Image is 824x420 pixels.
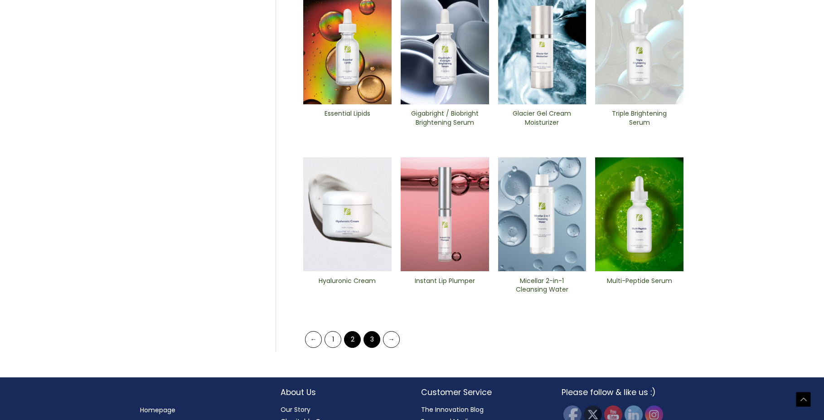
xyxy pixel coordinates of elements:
a: Page 3 [364,331,380,348]
a: Multi-Peptide Serum [603,277,676,297]
h2: Gigabright / Biobright Brightening Serum​ [408,109,481,127]
img: Micellar 2-in-1 Cleansing Water [498,157,586,272]
a: Our Story [281,405,310,414]
a: ← [305,331,322,348]
h2: Multi-Peptide Serum [603,277,676,294]
h2: About Us [281,386,403,398]
h2: Instant Lip Plumper [408,277,481,294]
a: Essential Lipids [311,109,384,130]
nav: Menu [140,404,262,416]
a: Gigabright / Biobright Brightening Serum​ [408,109,481,130]
span: Page 2 [344,331,361,348]
a: Instant Lip Plumper [408,277,481,297]
h2: Triple ​Brightening Serum [603,109,676,127]
a: Triple ​Brightening Serum [603,109,676,130]
a: → [383,331,400,348]
nav: Product Pagination [303,331,683,352]
h2: Please follow & like us :) [562,386,684,398]
h2: Glacier Gel Cream Moisturizer [505,109,578,127]
a: Hyaluronic Cream [311,277,384,297]
a: The Innovation Blog [421,405,484,414]
h2: Hyaluronic Cream [311,277,384,294]
img: Instant Lip Plumper [401,157,489,272]
a: Micellar 2-in-1 Cleansing Water [505,277,578,297]
h2: Customer Service [421,386,543,398]
a: Glacier Gel Cream Moisturizer [505,109,578,130]
a: Page 1 [325,331,341,348]
h2: Micellar 2-in-1 Cleansing Water [505,277,578,294]
a: Homepage [140,405,175,415]
img: Multi-Peptide ​Serum [595,157,683,272]
h2: Essential Lipids [311,109,384,127]
img: Hyaluronic Cream [303,157,392,272]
